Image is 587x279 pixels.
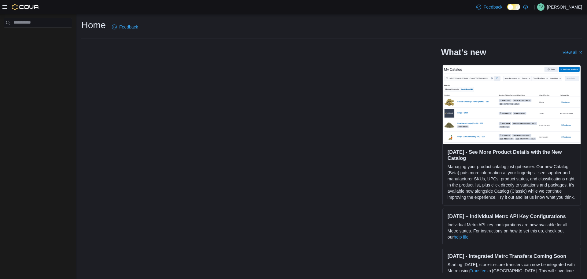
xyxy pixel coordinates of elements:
span: Feedback [484,4,502,10]
input: Dark Mode [507,4,520,10]
a: help file [454,235,468,239]
h3: [DATE] - Integrated Metrc Transfers Coming Soon [448,253,576,259]
h3: [DATE] – Individual Metrc API Key Configurations [448,213,576,219]
span: Feedback [119,24,138,30]
img: Cova [12,4,39,10]
p: [PERSON_NAME] [547,3,582,11]
div: Jynessia Vepsalainen [537,3,545,11]
a: Feedback [109,21,140,33]
h2: What's new [441,47,486,57]
p: | [533,3,535,11]
h3: [DATE] - See More Product Details with the New Catalog [448,149,576,161]
p: Managing your product catalog just got easier. Our new Catalog (Beta) puts more information at yo... [448,164,576,200]
svg: External link [578,51,582,55]
a: View allExternal link [563,50,582,55]
nav: Complex example [4,29,72,43]
p: Individual Metrc API key configurations are now available for all Metrc states. For instructions ... [448,222,576,240]
h1: Home [81,19,106,31]
a: Feedback [474,1,505,13]
a: Transfers [470,268,488,273]
span: JV [539,3,543,11]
